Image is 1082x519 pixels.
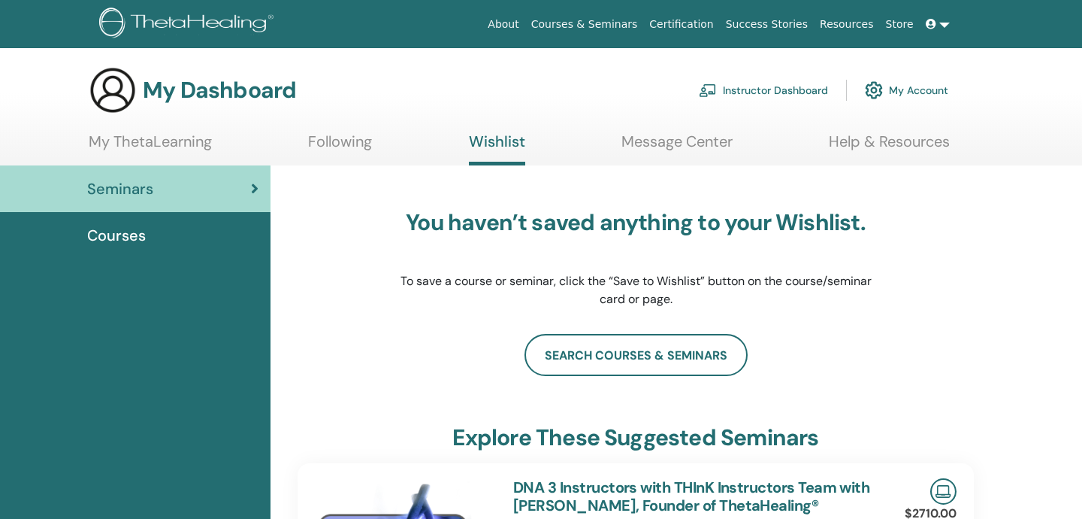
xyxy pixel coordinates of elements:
h3: explore these suggested seminars [452,424,818,451]
a: DNA 3 Instructors with THInK Instructors Team with [PERSON_NAME], Founder of ThetaHealing® [513,478,869,515]
a: My Account [865,74,948,107]
a: Success Stories [720,11,814,38]
img: Live Online Seminar [930,478,957,505]
a: Store [880,11,920,38]
a: Wishlist [469,132,525,165]
a: search courses & seminars [524,334,748,376]
a: Resources [814,11,880,38]
a: Message Center [621,132,733,162]
a: My ThetaLearning [89,132,212,162]
img: generic-user-icon.jpg [89,66,137,114]
span: Courses [87,224,146,247]
span: Seminars [87,178,153,200]
a: Help & Resources [829,132,950,162]
img: cog.svg [865,77,883,103]
h3: You haven’t saved anything to your Wishlist. [399,209,872,236]
p: To save a course or seminar, click the “Save to Wishlist” button on the course/seminar card or page. [399,272,872,308]
a: Certification [643,11,719,38]
h3: My Dashboard [143,77,296,104]
a: Following [308,132,372,162]
a: About [482,11,524,38]
img: chalkboard-teacher.svg [699,83,717,97]
a: Courses & Seminars [525,11,644,38]
img: logo.png [99,8,279,41]
a: Instructor Dashboard [699,74,828,107]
